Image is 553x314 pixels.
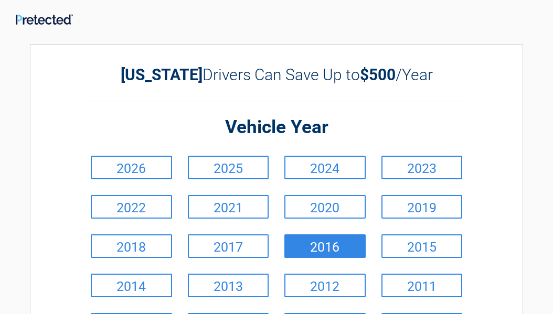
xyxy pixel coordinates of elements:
a: 2012 [284,274,366,297]
a: 2025 [188,156,269,179]
a: 2013 [188,274,269,297]
img: Main Logo [16,14,73,25]
h2: Drivers Can Save Up to /Year [88,66,465,84]
a: 2026 [91,156,172,179]
a: 2020 [284,195,366,219]
a: 2015 [381,234,463,258]
a: 2011 [381,274,463,297]
a: 2023 [381,156,463,179]
a: 2024 [284,156,366,179]
a: 2014 [91,274,172,297]
b: [US_STATE] [121,66,203,84]
a: 2016 [284,234,366,258]
a: 2018 [91,234,172,258]
a: 2017 [188,234,269,258]
b: $500 [360,66,396,84]
a: 2022 [91,195,172,219]
a: 2019 [381,195,463,219]
a: 2021 [188,195,269,219]
h2: Vehicle Year [88,115,465,140]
